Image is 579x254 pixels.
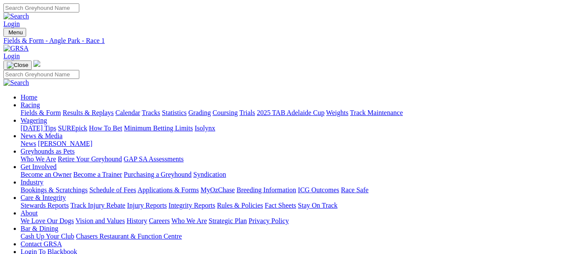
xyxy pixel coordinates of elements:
a: Calendar [115,109,140,116]
a: Track Injury Rebate [70,202,125,209]
a: Stewards Reports [21,202,69,209]
a: We Love Our Dogs [21,217,74,224]
div: About [21,217,576,225]
a: Isolynx [195,124,215,132]
a: History [126,217,147,224]
img: GRSA [3,45,29,52]
a: Login [3,52,20,60]
img: Search [3,12,29,20]
a: Industry [21,178,43,186]
a: Who We Are [171,217,207,224]
a: Privacy Policy [249,217,289,224]
img: logo-grsa-white.png [33,60,40,67]
a: Fields & Form - Angle Park - Race 1 [3,37,576,45]
a: Syndication [193,171,226,178]
a: Get Involved [21,163,57,170]
a: [PERSON_NAME] [38,140,92,147]
div: Wagering [21,124,576,132]
a: Home [21,94,37,101]
a: Track Maintenance [350,109,403,116]
a: Careers [149,217,170,224]
a: Trials [239,109,255,116]
a: How To Bet [89,124,123,132]
div: Greyhounds as Pets [21,155,576,163]
a: Become a Trainer [73,171,122,178]
a: Integrity Reports [168,202,215,209]
a: Fields & Form [21,109,61,116]
a: Results & Replays [63,109,114,116]
a: Who We Are [21,155,56,163]
a: Cash Up Your Club [21,233,74,240]
a: Stay On Track [298,202,337,209]
a: Bar & Dining [21,225,58,232]
div: Care & Integrity [21,202,576,209]
a: Fact Sheets [265,202,296,209]
input: Search [3,70,79,79]
img: Close [7,62,28,69]
a: Purchasing a Greyhound [124,171,192,178]
a: News & Media [21,132,63,139]
a: Race Safe [341,186,368,194]
a: Tracks [142,109,160,116]
a: 2025 TAB Adelaide Cup [257,109,324,116]
a: Applications & Forms [138,186,199,194]
a: GAP SA Assessments [124,155,184,163]
a: MyOzChase [201,186,235,194]
a: Breeding Information [237,186,296,194]
div: Bar & Dining [21,233,576,240]
div: Industry [21,186,576,194]
a: Greyhounds as Pets [21,148,75,155]
a: Statistics [162,109,187,116]
span: Menu [9,29,23,36]
a: Retire Your Greyhound [58,155,122,163]
a: Contact GRSA [21,240,62,248]
div: News & Media [21,140,576,148]
a: Bookings & Scratchings [21,186,87,194]
a: Vision and Values [75,217,125,224]
a: News [21,140,36,147]
a: [DATE] Tips [21,124,56,132]
a: Weights [326,109,348,116]
a: Rules & Policies [217,202,263,209]
button: Toggle navigation [3,28,26,37]
a: Care & Integrity [21,194,66,201]
a: Chasers Restaurant & Function Centre [76,233,182,240]
a: Login [3,20,20,27]
a: Wagering [21,117,47,124]
div: Get Involved [21,171,576,178]
a: SUREpick [58,124,87,132]
a: Become an Owner [21,171,72,178]
a: Schedule of Fees [89,186,136,194]
a: ICG Outcomes [298,186,339,194]
img: Search [3,79,29,87]
a: Grading [189,109,211,116]
a: Strategic Plan [209,217,247,224]
a: Coursing [213,109,238,116]
button: Toggle navigation [3,60,32,70]
a: About [21,209,38,217]
div: Racing [21,109,576,117]
a: Minimum Betting Limits [124,124,193,132]
a: Injury Reports [127,202,167,209]
a: Racing [21,101,40,109]
input: Search [3,3,79,12]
